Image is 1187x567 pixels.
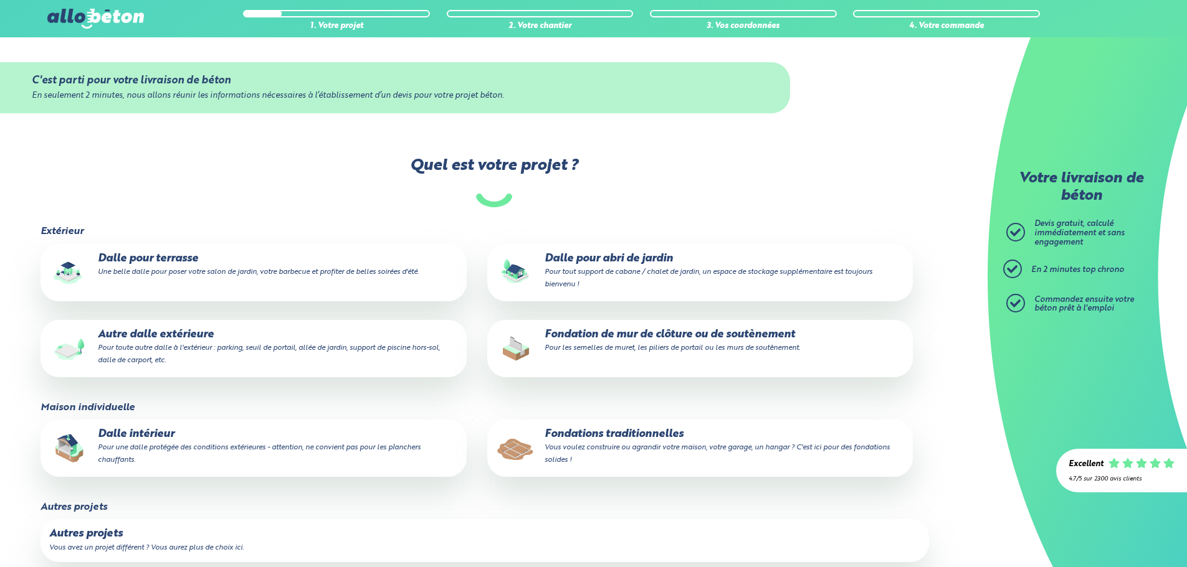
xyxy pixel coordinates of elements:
[49,329,457,367] p: Autre dalle extérieure
[1076,518,1173,553] iframe: Help widget launcher
[447,22,634,31] div: 2. Votre chantier
[545,444,890,464] small: Vous voulez construire ou agrandir votre maison, votre garage, un hangar ? C'est ici pour des fon...
[496,428,536,468] img: final_use.values.traditional_fundations
[41,502,107,513] legend: Autres projets
[853,22,1040,31] div: 4. Votre commande
[545,344,800,352] small: Pour les semelles de muret, les piliers de portail ou les murs de soutènement.
[49,544,244,551] small: Vous avez un projet différent ? Vous aurez plus de choix ici.
[41,226,83,237] legend: Extérieur
[47,9,143,29] img: allobéton
[32,75,759,87] div: C'est parti pour votre livraison de béton
[49,428,89,468] img: final_use.values.inside_slab
[41,402,135,413] legend: Maison individuelle
[1009,171,1153,205] p: Votre livraison de béton
[49,528,920,540] p: Autres projets
[1034,296,1134,313] span: Commandez ensuite votre béton prêt à l'emploi
[1031,266,1124,274] span: En 2 minutes top chrono
[39,157,948,207] label: Quel est votre projet ?
[49,253,457,278] p: Dalle pour terrasse
[98,344,440,364] small: Pour toute autre dalle à l'extérieur : parking, seuil de portail, allée de jardin, support de pis...
[496,428,904,466] p: Fondations traditionnelles
[49,329,89,368] img: final_use.values.outside_slab
[1069,476,1175,482] div: 4.7/5 sur 2300 avis clients
[98,444,421,464] small: Pour une dalle protégée des conditions extérieures - attention, ne convient pas pour les plancher...
[49,253,89,293] img: final_use.values.terrace
[496,253,536,293] img: final_use.values.garden_shed
[496,329,536,368] img: final_use.values.closing_wall_fundation
[1069,460,1104,469] div: Excellent
[49,428,457,466] p: Dalle intérieur
[545,268,872,288] small: Pour tout support de cabane / chalet de jardin, un espace de stockage supplémentaire est toujours...
[32,91,759,101] div: En seulement 2 minutes, nous allons réunir les informations nécessaires à l’établissement d’un de...
[496,329,904,354] p: Fondation de mur de clôture ou de soutènement
[650,22,837,31] div: 3. Vos coordonnées
[1034,220,1125,246] span: Devis gratuit, calculé immédiatement et sans engagement
[243,22,430,31] div: 1. Votre projet
[98,268,419,276] small: Une belle dalle pour poser votre salon de jardin, votre barbecue et profiter de belles soirées d'...
[496,253,904,291] p: Dalle pour abri de jardin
